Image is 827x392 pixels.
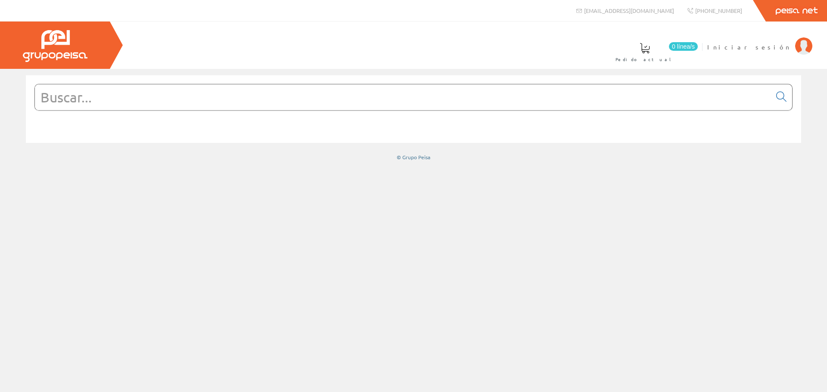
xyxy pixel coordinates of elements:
[584,7,674,14] span: [EMAIL_ADDRESS][DOMAIN_NAME]
[707,36,812,44] a: Iniciar sesión
[695,7,742,14] span: [PHONE_NUMBER]
[23,30,87,62] img: Grupo Peisa
[669,42,698,51] span: 0 línea/s
[707,43,791,51] span: Iniciar sesión
[26,154,801,161] div: © Grupo Peisa
[35,84,771,110] input: Buscar...
[616,55,674,64] span: Pedido actual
